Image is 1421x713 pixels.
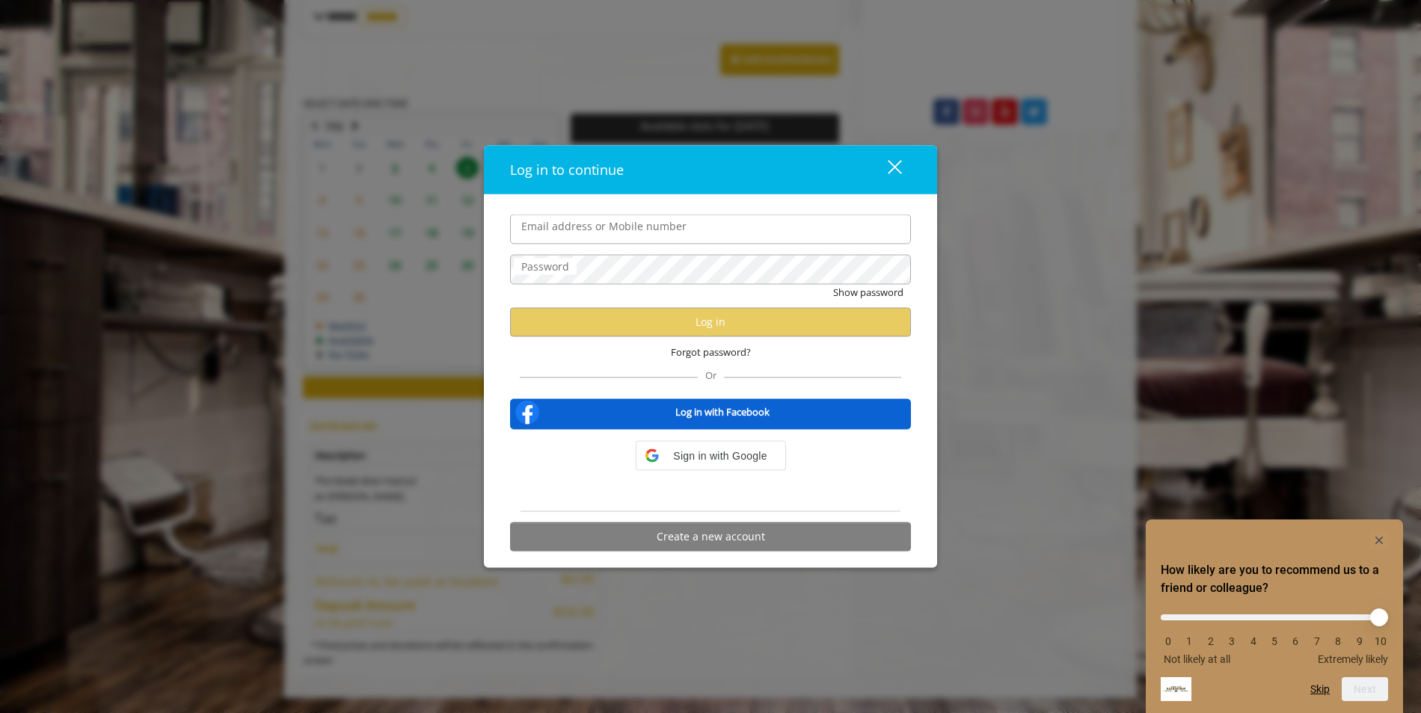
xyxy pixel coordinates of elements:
div: How likely are you to recommend us to a friend or colleague? Select an option from 0 to 10, with ... [1161,531,1388,701]
li: 3 [1224,635,1239,647]
button: Log in [510,307,911,336]
div: close dialog [871,158,900,181]
label: Email address or Mobile number [514,218,694,235]
button: close dialog [860,154,911,185]
span: Not likely at all [1164,653,1230,665]
div: Sign in with Google [636,440,786,470]
iframe: Sign in with Google Button [628,469,794,501]
li: 9 [1352,635,1367,647]
img: facebook-logo [512,397,542,427]
span: Log in to continue [510,161,624,179]
div: How likely are you to recommend us to a friend or colleague? Select an option from 0 to 10, with ... [1161,603,1388,665]
li: 5 [1267,635,1282,647]
h2: How likely are you to recommend us to a friend or colleague? Select an option from 0 to 10, with ... [1161,561,1388,597]
button: Show password [833,285,903,300]
li: 0 [1161,635,1176,647]
b: Log in with Facebook [675,404,770,420]
li: 2 [1203,635,1218,647]
li: 4 [1246,635,1261,647]
span: Sign in with Google [665,447,776,463]
li: 10 [1373,635,1388,647]
button: Skip [1310,683,1330,695]
button: Create a new account [510,522,911,551]
input: Email address or Mobile number [510,214,911,244]
span: Extremely likely [1318,653,1388,665]
li: 7 [1310,635,1325,647]
li: 8 [1331,635,1345,647]
label: Password [514,259,577,275]
span: Forgot password? [671,345,751,360]
li: 1 [1182,635,1197,647]
span: Or [698,368,724,381]
button: Next question [1342,677,1388,701]
input: Password [510,255,911,285]
button: Hide survey [1370,531,1388,549]
li: 6 [1288,635,1303,647]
